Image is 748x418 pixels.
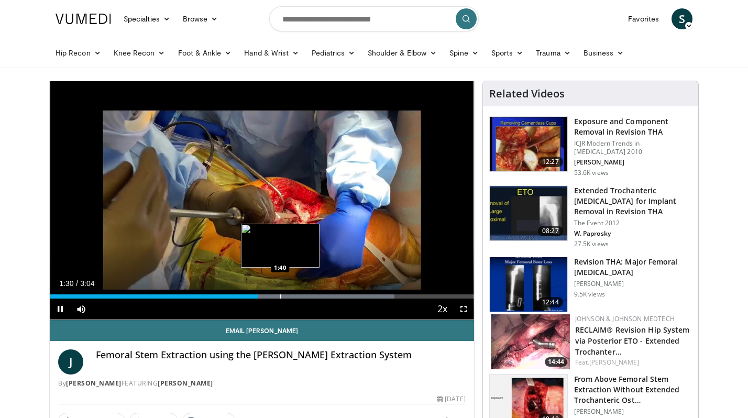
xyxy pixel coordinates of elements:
[489,87,565,100] h4: Related Videos
[575,325,690,357] a: RECLAIM® Revision Hip System via Posterior ETO - Extended Trochanter…
[107,42,172,63] a: Knee Recon
[158,379,213,388] a: [PERSON_NAME]
[117,8,177,29] a: Specialties
[577,42,631,63] a: Business
[269,6,479,31] input: Search topics, interventions
[622,8,665,29] a: Favorites
[238,42,305,63] a: Hand & Wrist
[305,42,361,63] a: Pediatrics
[574,229,692,238] p: W. Paprosky
[71,299,92,320] button: Mute
[490,257,567,312] img: 38436_0000_3.png.150x105_q85_crop-smart_upscale.jpg
[59,279,73,288] span: 1:30
[50,81,474,320] video-js: Video Player
[575,358,690,367] div: Feat.
[538,226,563,236] span: 08:27
[574,290,605,299] p: 9.5K views
[490,117,567,171] img: 297848_0003_1.png.150x105_q85_crop-smart_upscale.jpg
[172,42,238,63] a: Foot & Ankle
[574,219,692,227] p: The Event 2012
[574,240,609,248] p: 27.5K views
[538,157,563,167] span: 12:27
[574,374,692,405] h3: From Above Femoral Stem Extraction Without Extended Trochanteric Ost…
[50,320,474,341] a: Email [PERSON_NAME]
[49,42,107,63] a: Hip Recon
[241,224,320,268] img: image.jpeg
[574,116,692,137] h3: Exposure and Component Removal in Revision THA
[50,299,71,320] button: Pause
[574,280,692,288] p: [PERSON_NAME]
[50,294,474,299] div: Progress Bar
[490,186,567,240] img: 5SPjETdNCPS-ZANX4xMDoxOmtxOwKG7D.150x105_q85_crop-smart_upscale.jpg
[672,8,692,29] a: S
[56,14,111,24] img: VuMedi Logo
[489,257,692,312] a: 12:44 Revision THA: Major Femoral [MEDICAL_DATA] [PERSON_NAME] 9.5K views
[574,139,692,156] p: ICJR Modern Trends in [MEDICAL_DATA] 2010
[489,185,692,248] a: 08:27 Extended Trochanteric [MEDICAL_DATA] for Implant Removal in Revision THA The Event 2012 W. ...
[575,314,675,323] a: Johnson & Johnson MedTech
[485,42,530,63] a: Sports
[491,314,570,369] img: 88178fad-16e7-4286-8b0d-e0e977b615e6.150x105_q85_crop-smart_upscale.jpg
[574,257,692,278] h3: Revision THA: Major Femoral [MEDICAL_DATA]
[437,394,465,404] div: [DATE]
[453,299,474,320] button: Fullscreen
[589,358,639,367] a: [PERSON_NAME]
[491,314,570,369] a: 14:44
[66,379,122,388] a: [PERSON_NAME]
[574,158,692,167] p: [PERSON_NAME]
[80,279,94,288] span: 3:04
[574,185,692,217] h3: Extended Trochanteric [MEDICAL_DATA] for Implant Removal in Revision THA
[538,297,563,307] span: 12:44
[177,8,225,29] a: Browse
[58,349,83,375] a: J
[432,299,453,320] button: Playback Rate
[58,379,466,388] div: By FEATURING
[443,42,485,63] a: Spine
[96,349,466,361] h4: Femoral Stem Extraction using the [PERSON_NAME] Extraction System
[76,279,78,288] span: /
[489,116,692,177] a: 12:27 Exposure and Component Removal in Revision THA ICJR Modern Trends in [MEDICAL_DATA] 2010 [P...
[361,42,443,63] a: Shoulder & Elbow
[545,357,567,367] span: 14:44
[574,408,692,416] p: [PERSON_NAME]
[530,42,577,63] a: Trauma
[574,169,609,177] p: 53.6K views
